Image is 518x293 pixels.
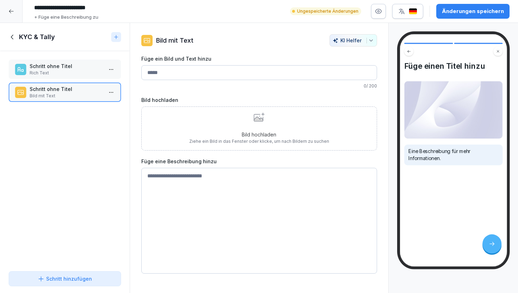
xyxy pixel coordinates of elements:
button: Schritt hinzufügen [8,271,121,286]
p: Eine Beschreibung für mehr Informationen. [408,148,498,162]
div: Änderungen speichern [442,7,504,15]
div: KI Helfer [333,37,374,43]
p: Schritt ohne Titel [30,62,103,70]
label: Bild hochladen [141,96,377,104]
p: Schritt ohne Titel [30,85,103,93]
button: Änderungen speichern [436,4,510,19]
div: Schritt hinzufügen [38,275,92,282]
h1: KYC & Tally [19,33,55,41]
p: 0 / 200 [141,83,377,89]
p: Ungespeicherte Änderungen [297,8,358,14]
img: Bild und Text Vorschau [404,81,502,139]
label: Füge ein Bild und Text hinzu [141,55,377,62]
p: Rich Text [30,70,103,76]
label: Füge eine Beschreibung hinzu [141,158,377,165]
p: Bild mit Text [156,36,193,45]
button: KI Helfer [329,34,377,47]
img: de.svg [409,8,417,15]
p: Bild mit Text [30,93,103,99]
h4: Füge einen Titel hinzu [404,61,502,71]
p: Bild hochladen [189,131,329,138]
div: Schritt ohne TitelRich Text [8,60,121,79]
p: Ziehe ein Bild in das Fenster oder klicke, um nach Bildern zu suchen [189,138,329,145]
div: Schritt ohne TitelBild mit Text [8,83,121,102]
p: + Füge eine Beschreibung zu [34,14,98,21]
